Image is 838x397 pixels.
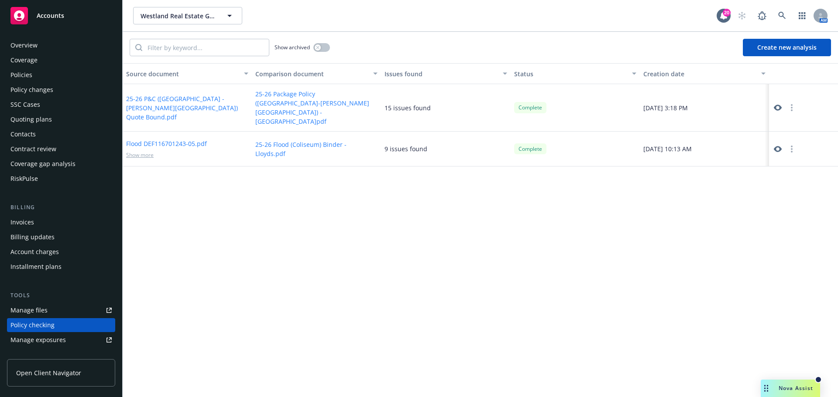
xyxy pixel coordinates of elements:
div: Source document [126,69,239,78]
div: 9 issues found [385,144,427,153]
span: Show archived [275,44,310,51]
div: [DATE] 10:13 AM [640,132,769,166]
div: Overview [10,38,38,52]
a: Billing updates [7,230,115,244]
button: Status [511,63,640,84]
a: Search [773,7,791,24]
svg: Search [135,44,142,51]
button: Issues found [381,63,510,84]
div: Account charges [10,245,59,259]
a: RiskPulse [7,172,115,186]
a: Manage files [7,303,115,317]
button: Create new analysis [743,39,831,56]
a: Account charges [7,245,115,259]
div: Issues found [385,69,497,78]
a: Installment plans [7,260,115,274]
a: SSC Cases [7,98,115,112]
div: Policies [10,68,32,82]
a: Coverage gap analysis [7,157,115,171]
div: Policy changes [10,83,53,97]
a: Invoices [7,215,115,229]
a: Manage exposures [7,333,115,347]
div: Status [514,69,627,78]
button: Nova Assist [761,380,820,397]
a: Coverage [7,53,115,67]
div: Tools [7,291,115,300]
div: Comparison document [255,69,368,78]
button: 25-26 Flood (Coliseum) Binder - Lloyds.pdf [255,140,378,158]
div: Billing updates [10,230,55,244]
div: Complete [514,143,546,154]
a: Contacts [7,127,115,141]
a: Start snowing [733,7,751,24]
div: Manage certificates [10,348,68,362]
div: Quoting plans [10,112,52,126]
a: Report a Bug [753,7,771,24]
div: [DATE] 3:18 PM [640,84,769,132]
div: Billing [7,203,115,212]
div: Coverage gap analysis [10,157,76,171]
span: Accounts [37,12,64,19]
button: 25-26 P&C ([GEOGRAPHIC_DATA] - [PERSON_NAME][GEOGRAPHIC_DATA]) Quote Bound.pdf [126,94,248,122]
div: SSC Cases [10,98,40,112]
a: Manage certificates [7,348,115,362]
a: Quoting plans [7,112,115,126]
span: Show more [126,151,154,159]
div: Creation date [643,69,756,78]
div: Complete [514,102,546,113]
div: Contract review [10,142,56,156]
div: RiskPulse [10,172,38,186]
div: Coverage [10,53,38,67]
button: Creation date [640,63,769,84]
div: Drag to move [761,380,772,397]
button: Source document [123,63,252,84]
a: Policy checking [7,318,115,332]
div: 15 issues found [385,103,431,112]
span: Westland Real Estate Group [141,11,216,20]
input: Filter by keyword... [142,39,269,56]
a: Policy changes [7,83,115,97]
button: Comparison document [252,63,381,84]
a: Overview [7,38,115,52]
span: Open Client Navigator [16,368,81,377]
a: Policies [7,68,115,82]
a: Accounts [7,3,115,28]
div: Contacts [10,127,36,141]
a: Switch app [793,7,811,24]
span: Nova Assist [779,384,813,392]
a: Contract review [7,142,115,156]
div: Manage files [10,303,48,317]
div: Invoices [10,215,34,229]
button: 25-26 Package Policy ([GEOGRAPHIC_DATA]-[PERSON_NAME][GEOGRAPHIC_DATA]) - [GEOGRAPHIC_DATA]pdf [255,89,378,126]
button: Flood DEF116701243-05.pdf [126,139,207,148]
div: Installment plans [10,260,62,274]
button: Westland Real Estate Group [133,7,242,24]
div: 20 [723,9,731,17]
div: Manage exposures [10,333,66,347]
div: Policy checking [10,318,55,332]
